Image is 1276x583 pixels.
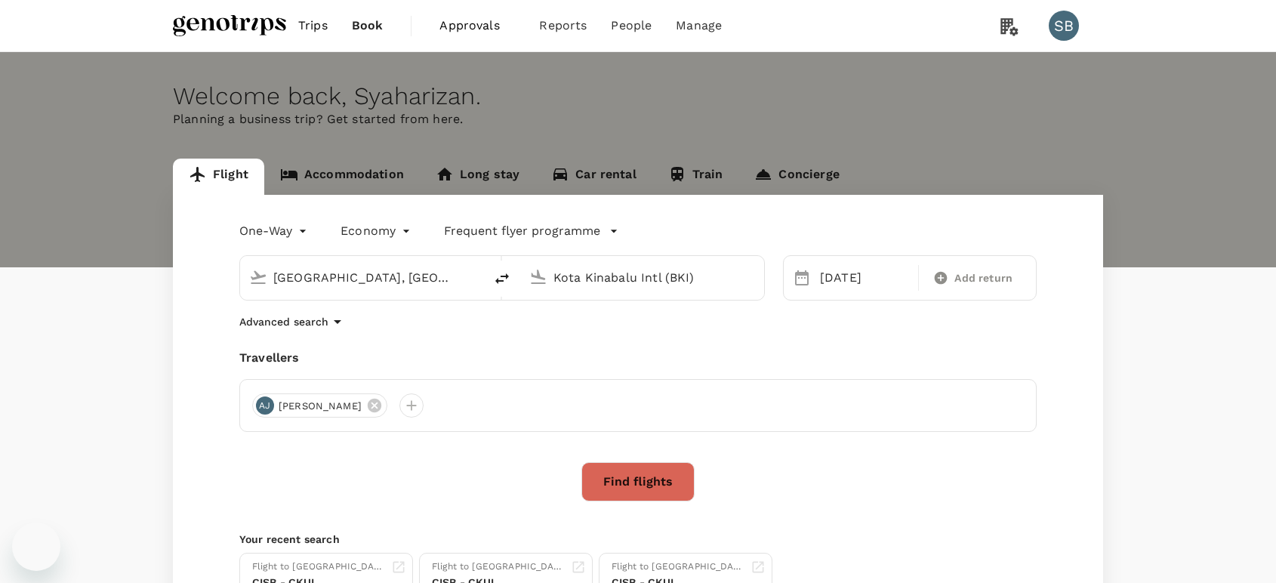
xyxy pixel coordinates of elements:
[256,396,274,415] div: AJ
[252,560,385,575] div: Flight to [GEOGRAPHIC_DATA]
[652,159,739,195] a: Train
[553,266,732,289] input: Going to
[173,159,264,195] a: Flight
[173,110,1103,128] p: Planning a business trip? Get started from here.
[444,222,618,240] button: Frequent flyer programme
[298,17,328,35] span: Trips
[341,219,414,243] div: Economy
[173,9,286,42] img: Genotrips - ALL
[239,532,1037,547] p: Your recent search
[581,462,695,501] button: Find flights
[444,222,600,240] p: Frequent flyer programme
[539,17,587,35] span: Reports
[173,82,1103,110] div: Welcome back , Syaharizan .
[239,314,328,329] p: Advanced search
[676,17,722,35] span: Manage
[1049,11,1079,41] div: SB
[273,266,452,289] input: Depart from
[239,219,310,243] div: One-Way
[270,399,371,414] span: [PERSON_NAME]
[264,159,420,195] a: Accommodation
[484,261,520,297] button: delete
[473,276,476,279] button: Open
[439,17,515,35] span: Approvals
[954,270,1012,286] span: Add return
[420,159,535,195] a: Long stay
[432,560,565,575] div: Flight to [GEOGRAPHIC_DATA]
[754,276,757,279] button: Open
[738,159,855,195] a: Concierge
[239,313,347,331] button: Advanced search
[352,17,384,35] span: Book
[611,17,652,35] span: People
[252,393,387,418] div: AJ[PERSON_NAME]
[12,523,60,571] iframe: Button to launch messaging window
[814,263,915,293] div: [DATE]
[612,560,744,575] div: Flight to [GEOGRAPHIC_DATA]
[239,349,1037,367] div: Travellers
[535,159,652,195] a: Car rental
